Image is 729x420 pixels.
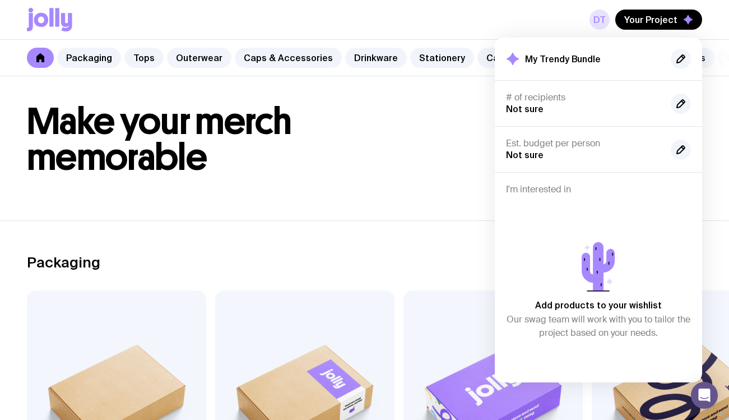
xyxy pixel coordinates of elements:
[535,298,662,312] p: Add products to your wishlist
[624,14,677,25] span: Your Project
[410,48,474,68] a: Stationery
[525,53,601,64] h2: My Trendy Bundle
[615,10,702,30] button: Your Project
[124,48,164,68] a: Tops
[506,313,691,340] p: Our swag team will work with you to tailor the project based on your needs.
[57,48,121,68] a: Packaging
[345,48,407,68] a: Drinkware
[477,48,519,68] a: Carry
[506,92,662,103] h4: # of recipients
[506,138,662,149] h4: Est. budget per person
[27,254,100,271] h2: Packaging
[506,104,544,114] span: Not sure
[167,48,231,68] a: Outerwear
[589,10,610,30] a: DT
[506,184,691,195] h4: I'm interested in
[235,48,342,68] a: Caps & Accessories
[506,150,544,160] span: Not sure
[691,382,718,409] div: Open Intercom Messenger
[27,99,292,179] span: Make your merch memorable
